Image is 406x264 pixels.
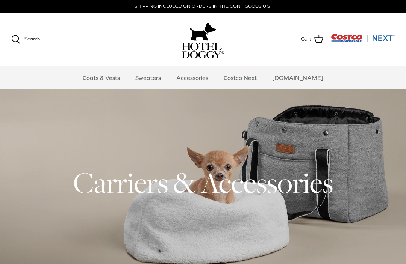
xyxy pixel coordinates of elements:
[301,34,323,44] a: Cart
[301,36,311,43] span: Cart
[265,66,330,89] a: [DOMAIN_NAME]
[76,66,127,89] a: Coats & Vests
[11,35,40,44] a: Search
[11,164,395,201] h1: Carriers & Accessories
[170,66,215,89] a: Accessories
[24,36,40,42] span: Search
[129,66,168,89] a: Sweaters
[331,33,395,43] img: Costco Next
[190,20,216,43] img: hoteldoggy.com
[182,43,224,58] img: hoteldoggycom
[217,66,264,89] a: Costco Next
[182,20,224,58] a: hoteldoggy.com hoteldoggycom
[331,38,395,44] a: Visit Costco Next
